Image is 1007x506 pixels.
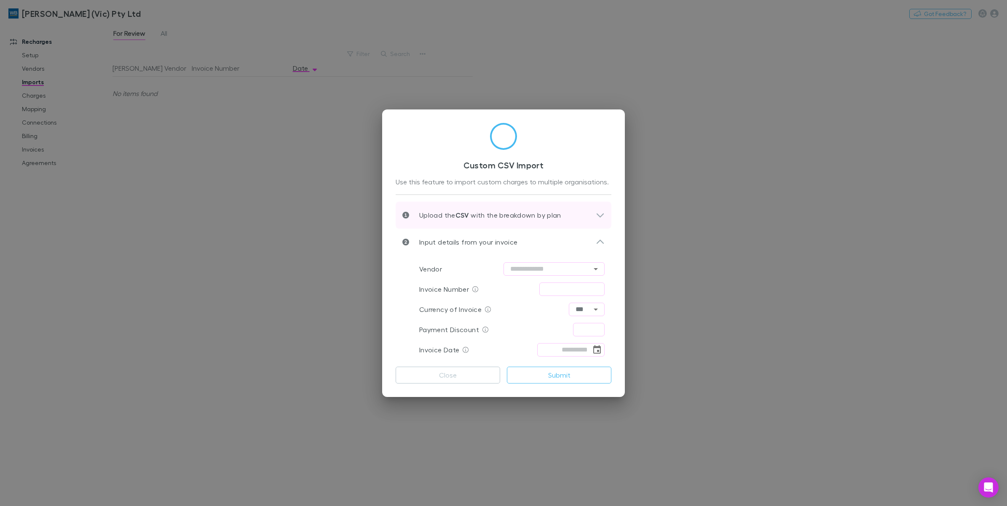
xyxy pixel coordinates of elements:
button: Submit [507,367,611,383]
button: Open [590,263,602,275]
p: Upload the with the breakdown by plan [409,210,561,220]
div: Use this feature to import custom charges to multiple organisations. [396,177,611,188]
p: Payment Discount [419,325,479,335]
p: Currency of Invoice [419,304,482,314]
div: Input details from your invoice [396,229,611,256]
button: Choose date [591,344,603,356]
button: Close [396,367,500,383]
p: Input details from your invoice [409,237,517,247]
h3: Custom CSV Import [396,160,611,170]
strong: CSV [455,211,469,219]
div: Upload theCSV with the breakdown by plan [396,202,611,229]
button: Open [590,304,602,315]
div: Open Intercom Messenger [978,477,999,498]
p: Vendor [419,264,442,274]
p: Invoice Number [419,284,469,294]
p: Invoice Date [419,345,459,355]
